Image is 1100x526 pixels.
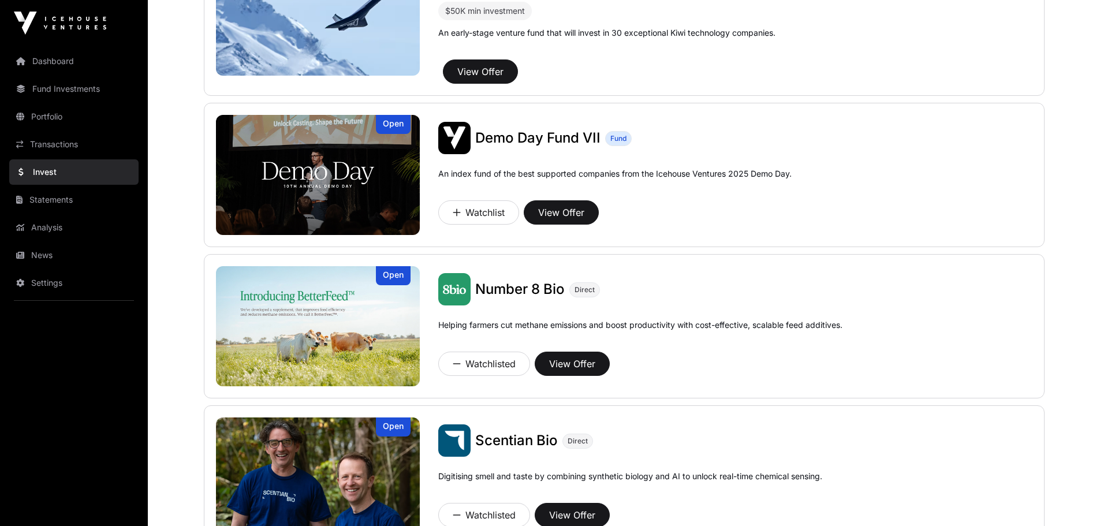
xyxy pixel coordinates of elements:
div: $50K min investment [445,4,525,18]
iframe: Chat Widget [1042,471,1100,526]
a: Demo Day Fund VIIOpen [216,115,420,235]
p: An index fund of the best supported companies from the Icehouse Ventures 2025 Demo Day. [438,168,792,180]
a: News [9,243,139,268]
img: Number 8 Bio [216,266,420,386]
a: Number 8 Bio [475,280,565,299]
img: Scentian Bio [438,424,471,457]
img: Number 8 Bio [438,273,471,305]
img: Demo Day Fund VII [216,115,420,235]
a: Number 8 BioOpen [216,266,420,386]
a: Transactions [9,132,139,157]
img: Icehouse Ventures Logo [14,12,106,35]
p: An early-stage venture fund that will invest in 30 exceptional Kiwi technology companies. [438,27,775,39]
a: Demo Day Fund VII [475,129,601,147]
p: Helping farmers cut methane emissions and boost productivity with cost-effective, scalable feed a... [438,319,842,347]
button: View Offer [443,59,518,84]
a: Dashboard [9,49,139,74]
span: Direct [568,437,588,446]
img: Demo Day Fund VII [438,122,471,154]
span: Direct [575,285,595,294]
div: $50K min investment [438,2,532,20]
span: Demo Day Fund VII [475,129,601,146]
a: Statements [9,187,139,212]
div: Open [376,417,411,437]
span: Number 8 Bio [475,281,565,297]
a: Fund Investments [9,76,139,102]
span: Scentian Bio [475,432,558,449]
button: Watchlist [438,200,519,225]
a: Scentian Bio [475,431,558,450]
button: View Offer [535,352,610,376]
div: Open [376,115,411,134]
span: Fund [610,134,627,143]
button: Watchlisted [438,352,530,376]
a: Portfolio [9,104,139,129]
a: Analysis [9,215,139,240]
a: Invest [9,159,139,185]
button: View Offer [524,200,599,225]
a: Settings [9,270,139,296]
div: Open [376,266,411,285]
p: Digitising smell and taste by combining synthetic biology and AI to unlock real-time chemical sen... [438,471,822,498]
